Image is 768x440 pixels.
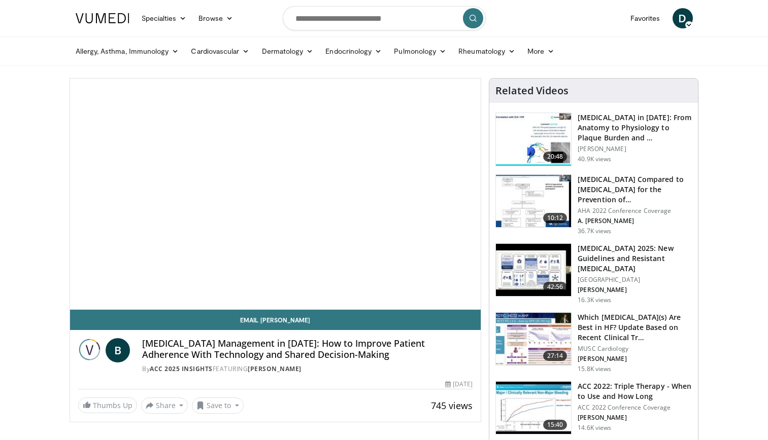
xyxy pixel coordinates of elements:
[578,381,692,401] h3: ACC 2022: Triple Therapy - When to Use and How Long
[578,404,692,412] p: ACC 2022 Conference Coverage
[431,399,473,412] span: 745 views
[578,174,692,205] h3: [MEDICAL_DATA] Compared to [MEDICAL_DATA] for the Prevention of…
[496,313,571,365] img: dc76ff08-18a3-4688-bab3-3b82df187678.150x105_q85_crop-smart_upscale.jpg
[70,310,481,330] a: Email [PERSON_NAME]
[78,397,137,413] a: Thumbs Up
[495,113,692,166] a: 20:48 [MEDICAL_DATA] in [DATE]: From Anatomy to Physiology to Plaque Burden and … [PERSON_NAME] 4...
[141,397,188,414] button: Share
[76,13,129,23] img: VuMedi Logo
[578,155,611,163] p: 40.9K views
[496,244,571,297] img: 280bcb39-0f4e-42eb-9c44-b41b9262a277.150x105_q85_crop-smart_upscale.jpg
[136,8,193,28] a: Specialties
[521,41,560,61] a: More
[578,227,611,235] p: 36.7K views
[70,79,481,310] video-js: Video Player
[578,424,611,432] p: 14.6K views
[578,145,692,153] p: [PERSON_NAME]
[319,41,388,61] a: Endocrinology
[70,41,185,61] a: Allergy, Asthma, Immunology
[624,8,666,28] a: Favorites
[496,113,571,166] img: 823da73b-7a00-425d-bb7f-45c8b03b10c3.150x105_q85_crop-smart_upscale.jpg
[283,6,486,30] input: Search topics, interventions
[495,312,692,373] a: 27:14 Which [MEDICAL_DATA](s) Are Best in HF? Update Based on Recent Clinical Tr… MUSC Cardiology...
[578,365,611,373] p: 15.8K views
[452,41,521,61] a: Rheumatology
[142,364,473,374] div: By FEATURING
[578,276,692,284] p: [GEOGRAPHIC_DATA]
[496,175,571,228] img: 7c0f9b53-1609-4588-8498-7cac8464d722.150x105_q85_crop-smart_upscale.jpg
[673,8,693,28] a: D
[578,296,611,304] p: 16.3K views
[543,351,567,361] span: 27:14
[543,213,567,223] span: 10:12
[578,243,692,274] h3: [MEDICAL_DATA] 2025: New Guidelines and Resistant [MEDICAL_DATA]
[495,243,692,304] a: 42:56 [MEDICAL_DATA] 2025: New Guidelines and Resistant [MEDICAL_DATA] [GEOGRAPHIC_DATA] [PERSON_...
[192,8,239,28] a: Browse
[578,345,692,353] p: MUSC Cardiology
[142,338,473,360] h4: [MEDICAL_DATA] Management in [DATE]: How to Improve Patient Adherence With Technology and Shared ...
[578,355,692,363] p: [PERSON_NAME]
[543,420,567,430] span: 15:40
[496,382,571,434] img: 9cc0c993-ed59-4664-aa07-2acdd981abd5.150x105_q85_crop-smart_upscale.jpg
[248,364,302,373] a: [PERSON_NAME]
[578,207,692,215] p: AHA 2022 Conference Coverage
[185,41,255,61] a: Cardiovascular
[495,85,569,97] h4: Related Videos
[78,338,102,362] img: ACC 2025 Insights
[495,381,692,435] a: 15:40 ACC 2022: Triple Therapy - When to Use and How Long ACC 2022 Conference Coverage [PERSON_NA...
[388,41,452,61] a: Pulmonology
[445,380,473,389] div: [DATE]
[106,338,130,362] a: B
[578,113,692,143] h3: [MEDICAL_DATA] in [DATE]: From Anatomy to Physiology to Plaque Burden and …
[495,174,692,235] a: 10:12 [MEDICAL_DATA] Compared to [MEDICAL_DATA] for the Prevention of… AHA 2022 Conference Covera...
[543,152,567,162] span: 20:48
[543,282,567,292] span: 42:56
[578,414,692,422] p: [PERSON_NAME]
[192,397,244,414] button: Save to
[150,364,213,373] a: ACC 2025 Insights
[578,217,692,225] p: A. [PERSON_NAME]
[578,286,692,294] p: [PERSON_NAME]
[578,312,692,343] h3: Which [MEDICAL_DATA](s) Are Best in HF? Update Based on Recent Clinical Tr…
[256,41,320,61] a: Dermatology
